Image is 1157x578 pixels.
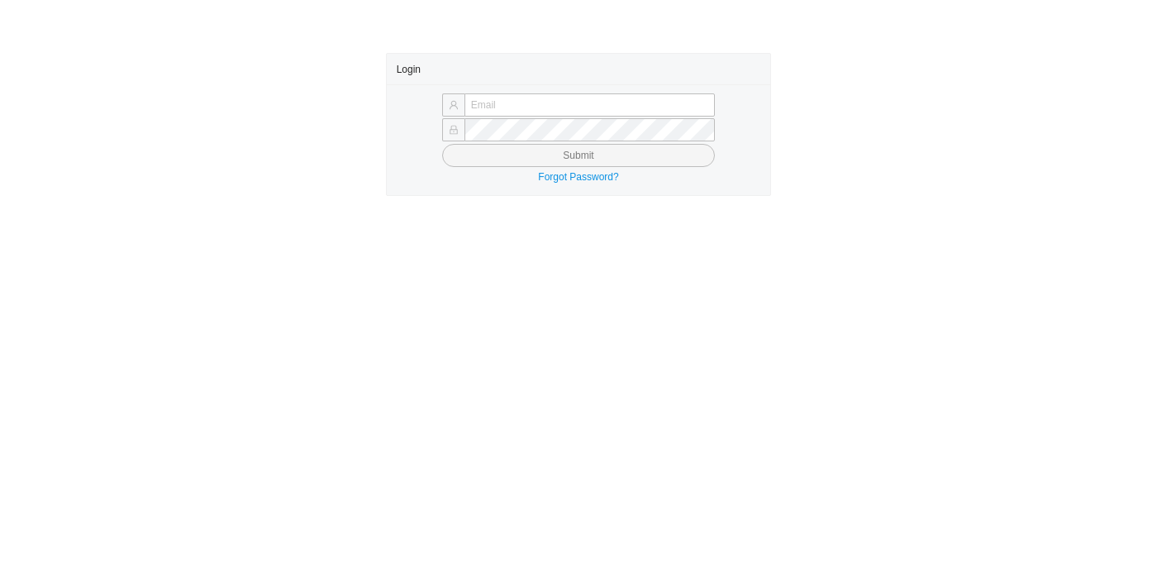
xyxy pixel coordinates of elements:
[397,54,761,84] div: Login
[464,93,715,117] input: Email
[442,144,715,167] button: Submit
[449,125,459,135] span: lock
[538,171,618,183] a: Forgot Password?
[449,100,459,110] span: user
